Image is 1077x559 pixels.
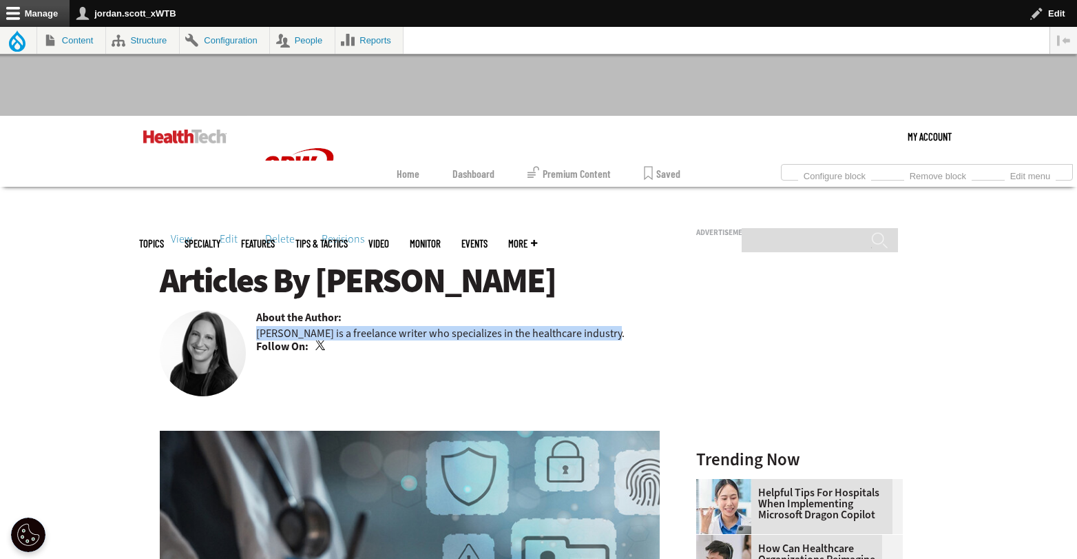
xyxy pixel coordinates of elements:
a: People [270,27,335,54]
p: [PERSON_NAME] is a freelance writer who specializes in the healthcare industry. [256,326,625,341]
img: Erin Laviola [160,310,246,396]
a: Events [461,238,488,249]
h3: Advertisement [696,229,903,236]
a: Twitter [315,341,328,352]
img: Home [247,116,351,218]
b: Follow On: [256,339,309,354]
a: Healthcare contact center [696,535,758,546]
a: Video [368,238,389,249]
a: Content [37,27,105,54]
a: Home [397,161,419,187]
a: Premium Content [527,161,611,187]
iframe: advertisement [288,41,789,103]
button: Open Preferences [11,518,45,552]
a: Tips & Tactics [295,238,348,249]
a: Edit menu [1005,167,1056,182]
a: Configuration [180,27,269,54]
button: Vertical orientation [1050,27,1077,54]
a: Remove block [904,167,972,182]
a: Configure block [798,167,871,182]
a: MonITor [410,238,441,249]
a: Features [241,238,275,249]
img: Doctor using phone to dictate to tablet [696,479,751,534]
a: Structure [106,27,179,54]
span: More [508,238,537,249]
img: Home [143,130,227,143]
a: CDW [247,207,351,221]
div: Cookie Settings [11,518,45,552]
a: Dashboard [452,161,494,187]
h1: Articles By [PERSON_NAME] [160,262,660,300]
span: Topics [139,238,164,249]
h3: Trending Now [696,451,903,468]
iframe: advertisement [696,242,903,414]
a: Saved [644,161,680,187]
b: About the Author: [256,310,342,325]
a: Doctor using phone to dictate to tablet [696,479,758,490]
span: Specialty [185,238,220,249]
a: Reports [335,27,404,54]
div: User menu [908,116,952,157]
a: Helpful Tips for Hospitals When Implementing Microsoft Dragon Copilot [696,487,895,520]
a: My Account [908,116,952,157]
